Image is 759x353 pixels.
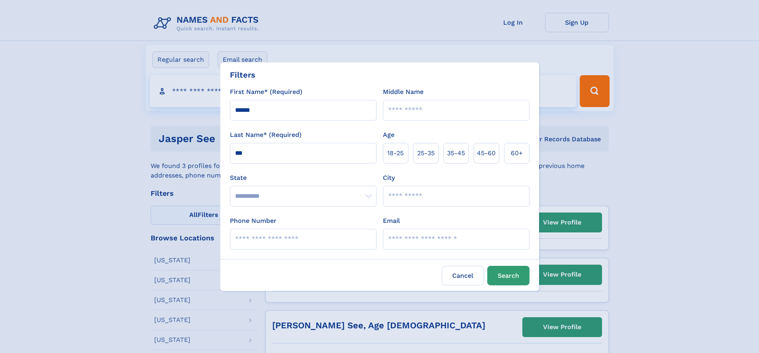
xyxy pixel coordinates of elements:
[383,87,424,97] label: Middle Name
[417,148,435,158] span: 25‑35
[487,266,530,285] button: Search
[477,148,496,158] span: 45‑60
[230,216,277,226] label: Phone Number
[442,266,484,285] label: Cancel
[230,130,302,140] label: Last Name* (Required)
[230,87,302,97] label: First Name* (Required)
[230,69,255,81] div: Filters
[230,173,377,183] label: State
[383,216,400,226] label: Email
[387,148,404,158] span: 18‑25
[447,148,465,158] span: 35‑45
[511,148,523,158] span: 60+
[383,130,394,140] label: Age
[383,173,395,183] label: City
